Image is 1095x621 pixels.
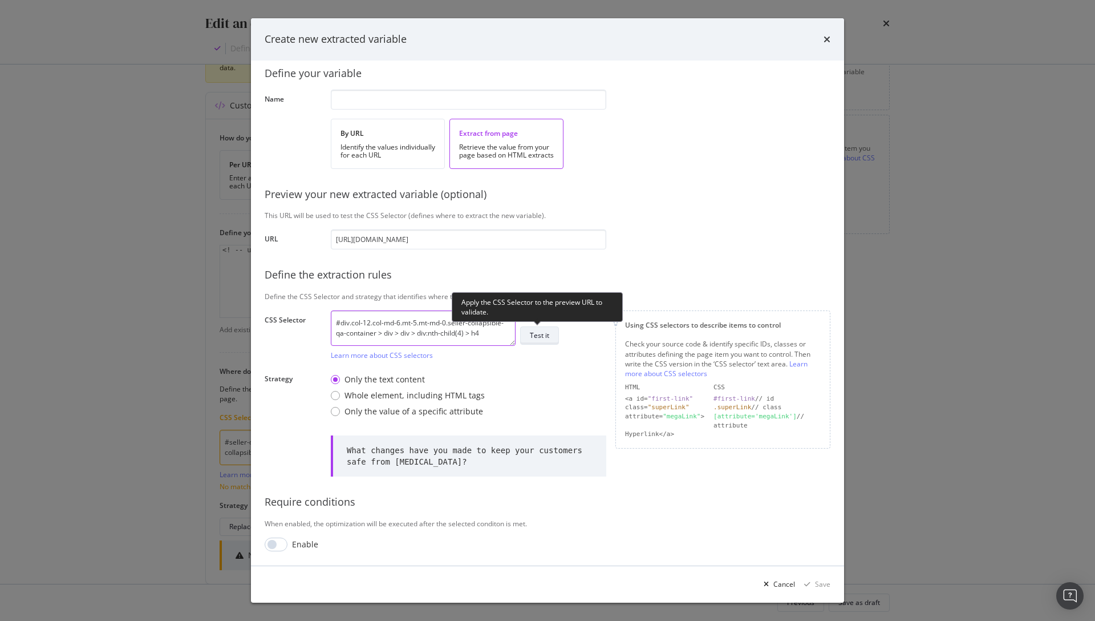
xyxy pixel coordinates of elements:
[265,211,830,220] div: This URL will be used to test the CSS Selector (defines where to extract the new variable).
[625,412,704,430] div: attribute= >
[713,394,821,404] div: // id
[625,383,704,392] div: HTML
[265,292,830,301] div: Define the CSS Selector and strategy that identifies where to extract the variable from your page.
[331,406,485,417] div: Only the value of a specific attribute
[713,383,821,392] div: CSS
[265,187,830,202] div: Preview your new extracted variable (optional)
[625,430,704,439] div: Hyperlink</a>
[663,413,700,420] div: "megaLink"
[331,229,606,249] input: https://www.example.com
[713,412,821,430] div: // attribute
[265,374,322,419] label: Strategy
[759,575,795,594] button: Cancel
[452,292,623,322] div: Apply the CSS Selector to the preview URL to validate.
[713,413,797,420] div: [attribute='megaLink']
[713,404,751,411] div: .superLink
[331,310,516,346] textarea: #div.col-12.col-md-6.mt-5.mt-md-0.seller-collapsible-qa-container > div > div > div:nth-child(4) ...
[265,66,830,81] div: Define your variable
[265,94,322,107] label: Name
[824,32,830,47] div: times
[265,32,407,47] div: Create new extracted variable
[340,128,435,138] div: By URL
[340,143,435,159] div: Identify the values individually for each URL
[625,359,808,378] a: Learn more about CSS selectors
[292,539,318,550] div: Enable
[331,374,485,385] div: Only the text content
[520,326,559,345] button: Test it
[1056,582,1084,610] div: Open Intercom Messenger
[815,579,830,589] div: Save
[265,315,322,357] label: CSS Selector
[331,350,433,360] a: Learn more about CSS selectors
[265,519,830,529] div: When enabled, the optimization will be executed after the selected conditon is met.
[265,234,322,247] label: URL
[459,143,554,159] div: Retrieve the value from your page based on HTML extracts
[265,268,830,283] div: Define the extraction rules
[625,394,704,404] div: <a id=
[459,128,554,138] div: Extract from page
[344,406,483,417] div: Only the value of a specific attribute
[344,390,485,401] div: Whole element, including HTML tags
[800,575,830,594] button: Save
[331,390,485,401] div: Whole element, including HTML tags
[347,445,593,467] div: What changes have you made to keep your customers safe from [MEDICAL_DATA]?
[713,403,821,412] div: // class
[625,403,704,412] div: class=
[625,339,821,378] div: Check your source code & identify specific IDs, classes or attributes defining the page item you ...
[648,395,693,402] div: "first-link"
[530,330,549,340] div: Test it
[773,579,795,589] div: Cancel
[265,495,830,510] div: Require conditions
[648,404,690,411] div: "superLink"
[713,395,755,402] div: #first-link
[625,320,821,330] div: Using CSS selectors to describe items to control
[251,18,844,603] div: modal
[344,374,425,385] div: Only the text content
